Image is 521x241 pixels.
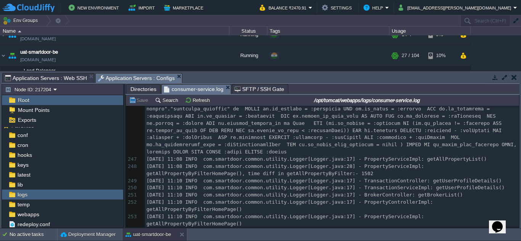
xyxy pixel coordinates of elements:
a: cron [16,142,29,148]
span: [DATE] 11:10 INFO com.smartdoor.common.utility.Logger[Logger.java:17] - PropertyControllerImpl: g... [146,199,436,212]
a: temp [16,201,31,208]
span: Application Servers : Configs [98,73,175,83]
button: Import [129,3,157,12]
div: 253 [126,213,138,220]
div: Name [1,27,229,35]
a: Root [16,97,31,104]
button: Balance ₹2470.91 [260,3,309,12]
a: [DOMAIN_NAME] [20,56,56,64]
a: Load Balancer [23,68,56,73]
img: AMDAwAAAACH5BAEAAAAALAAAAAABAAEAAAICRAEAOw== [7,45,18,66]
img: CloudJiffy [3,3,55,13]
span: SFTP / SSH Gate [235,85,285,94]
button: Save [129,97,150,104]
li: /opt/tomcat/webapps/logs/consumer-service.log [161,84,231,94]
img: AMDAwAAAACH5BAEAAAAALAAAAAABAAEAAAICRAEAOw== [18,30,21,32]
span: [DATE] 11:10 INFO com.smartdoor.common.utility.Logger[Logger.java:17] - PropertyServiceImpl: getA... [146,214,427,227]
a: hooks [16,152,33,158]
div: Usage [390,27,470,35]
a: webapps [16,211,40,218]
a: keys [16,161,30,168]
img: AMDAwAAAACH5BAEAAAAALAAAAAABAAEAAAICRAEAOw== [10,66,21,81]
span: consumer-service.log [164,85,224,94]
img: AMDAwAAAACH5BAEAAAAALAAAAAABAAEAAAICRAEAOw== [5,66,10,81]
div: 10% [428,45,453,66]
div: 247 [126,156,138,163]
div: 1 / 16 [402,66,414,81]
a: lib [16,181,24,188]
button: Marketplace [164,3,206,12]
span: [DATE] 11:10 INFO com.smartdoor.common.utility.Logger[Logger.java:17] - BrokerController: getBrok... [146,192,463,198]
span: [DATE] 11:08 INFO com.smartdoor.common.utility.Logger[Logger.java:17] - PropertyServiceImpl: getA... [146,156,487,162]
button: Refresh [185,97,212,104]
div: 27 / 104 [402,45,419,66]
a: latest [16,171,32,178]
div: Tags [268,27,389,35]
div: 4% [428,66,453,81]
span: [DATE] 11:08 INFO com.smartdoor.common.utility.Logger[Logger.java:28] - PropertyServiceImpl: getA... [146,163,427,176]
a: [DOMAIN_NAME] [20,35,56,43]
span: [DATE] 11:10 INFO com.smartdoor.common.utility.Logger[Logger.java:17] - TransactionServiceImpl: g... [146,185,505,190]
a: Favorites [10,123,35,129]
a: Mount Points [16,107,51,113]
a: conf [16,132,29,139]
a: uat-smartdoor-be [20,48,58,56]
iframe: chat widget [489,211,513,233]
img: AMDAwAAAACH5BAEAAAAALAAAAAABAAEAAAICRAEAOw== [0,45,6,66]
div: 248 [126,163,138,170]
button: Settings [322,3,354,12]
span: Load Balancer [23,67,56,74]
span: [DATE] 11:10 INFO com.smartdoor.common.utility.Logger[Logger.java:17] - TransactionController: ge... [146,178,502,184]
div: 252 [126,199,138,206]
div: 250 [126,184,138,192]
button: uat-smartdoor-be [125,231,171,238]
button: Env Groups [3,15,40,26]
span: Directories [130,85,156,94]
a: redeploy.conf [16,221,51,228]
a: Exports [16,117,37,123]
div: Running [229,45,267,66]
button: Help [363,3,385,12]
button: [EMAIL_ADDRESS][PERSON_NAME][DOMAIN_NAME] [399,3,513,12]
span: Application Servers : Web SSH [5,73,87,83]
div: 249 [126,177,138,185]
div: 251 [126,192,138,199]
div: No active tasks [10,228,57,241]
a: logs [16,191,29,198]
button: New Environment [69,3,121,12]
div: Status [230,27,267,35]
button: Search [155,97,180,104]
button: Node ID: 217204 [5,86,53,93]
button: Deployment Manager [61,231,116,238]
